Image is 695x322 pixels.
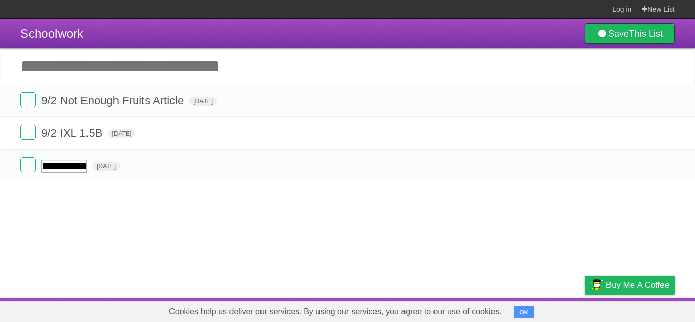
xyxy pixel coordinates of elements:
a: Buy me a coffee [585,276,675,295]
a: Privacy [571,300,598,319]
a: SaveThis List [585,23,675,44]
a: Terms [537,300,559,319]
b: This List [629,28,663,39]
label: Done [20,125,36,140]
span: [DATE] [93,162,120,171]
span: Schoolwork [20,26,83,40]
span: Buy me a coffee [606,276,670,294]
span: 9/2 Not Enough Fruits Article [41,94,186,107]
button: OK [514,306,534,318]
span: [DATE] [108,129,136,138]
span: Cookies help us deliver our services. By using our services, you agree to our use of cookies. [159,302,512,322]
span: [DATE] [189,97,217,106]
a: Suggest a feature [611,300,675,319]
img: Buy me a coffee [590,276,603,294]
span: 9/2 IXL 1.5B [41,127,105,139]
a: About [449,300,471,319]
label: Done [20,157,36,172]
a: Developers [483,300,524,319]
label: Done [20,92,36,107]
